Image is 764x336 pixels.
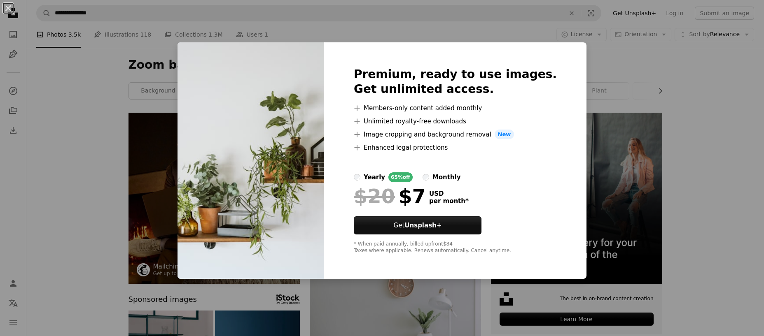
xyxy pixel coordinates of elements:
[364,172,385,182] div: yearly
[354,143,557,153] li: Enhanced legal protections
[423,174,429,181] input: monthly
[354,116,557,126] li: Unlimited royalty-free downloads
[354,185,426,207] div: $7
[354,67,557,97] h2: Premium, ready to use images. Get unlimited access.
[354,185,395,207] span: $20
[429,197,469,205] span: per month *
[388,172,413,182] div: 65% off
[354,174,360,181] input: yearly65%off
[354,130,557,139] li: Image cropping and background removal
[404,222,442,229] strong: Unsplash+
[354,241,557,254] div: * When paid annually, billed upfront $84 Taxes where applicable. Renews automatically. Cancel any...
[354,216,481,234] button: GetUnsplash+
[429,190,469,197] span: USD
[354,103,557,113] li: Members-only content added monthly
[495,130,514,139] span: New
[178,42,324,279] img: premium_photo-1673203734665-0a534c043b7f
[432,172,461,182] div: monthly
